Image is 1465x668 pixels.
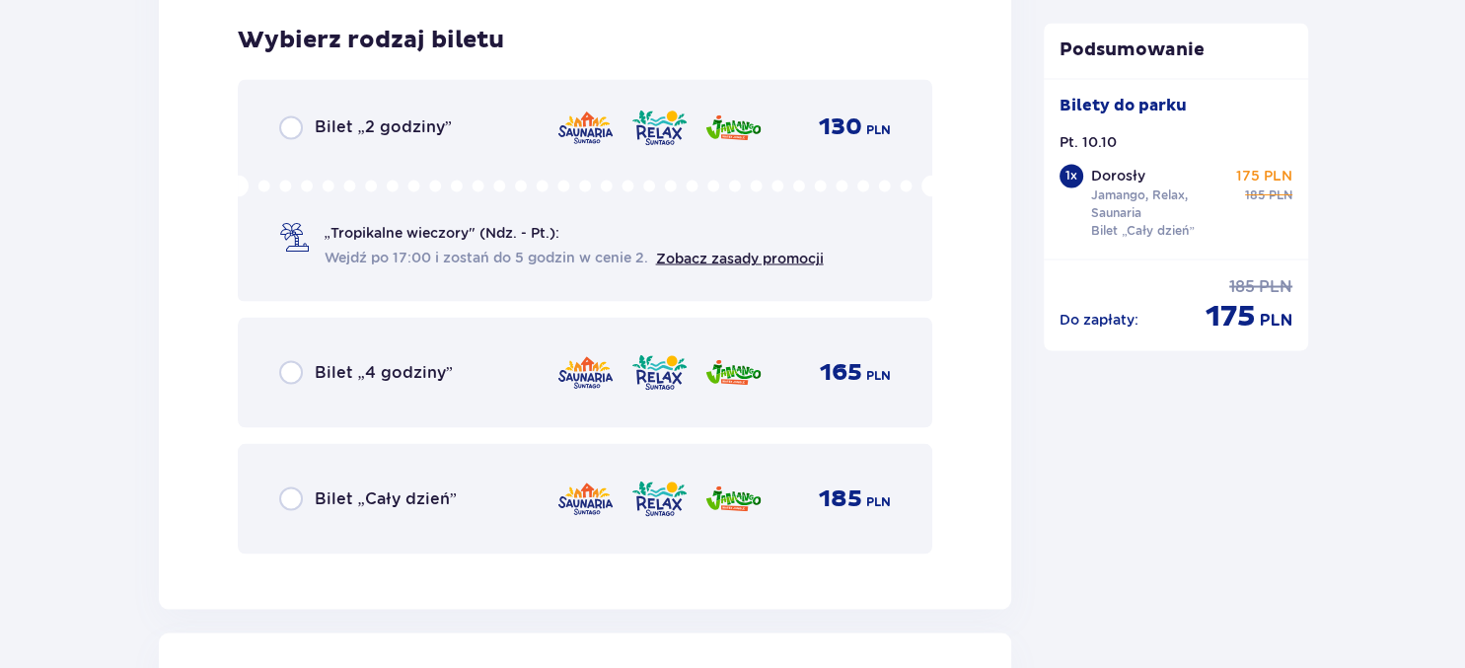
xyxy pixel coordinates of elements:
[1206,298,1256,335] span: 175
[1259,276,1292,298] span: PLN
[704,107,763,148] img: Jamango
[1060,310,1138,330] p: Do zapłaty :
[656,250,824,265] a: Zobacz zasady promocji
[1260,310,1292,332] span: PLN
[630,107,689,148] img: Relax
[704,478,763,519] img: Jamango
[866,366,891,384] span: PLN
[1091,186,1227,222] p: Jamango, Relax, Saunaria
[315,361,453,383] span: Bilet „4 godziny”
[1060,96,1187,117] p: Bilety do parku
[704,351,763,393] img: Jamango
[556,107,615,148] img: Saunaria
[630,478,689,519] img: Relax
[820,357,862,387] span: 165
[630,351,689,393] img: Relax
[238,26,504,55] h3: Wybierz rodzaj biletu
[1044,39,1308,63] p: Podsumowanie
[325,247,648,266] span: Wejdź po 17:00 i zostań do 5 godzin w cenie 2.
[315,116,452,138] span: Bilet „2 godziny”
[1060,133,1117,153] p: Pt. 10.10
[1060,165,1083,188] div: 1 x
[315,487,457,509] span: Bilet „Cały dzień”
[1269,186,1292,204] span: PLN
[1091,222,1195,240] p: Bilet „Cały dzień”
[1245,186,1265,204] span: 185
[866,492,891,510] span: PLN
[866,121,891,139] span: PLN
[819,483,862,513] span: 185
[556,478,615,519] img: Saunaria
[556,351,615,393] img: Saunaria
[1236,167,1292,186] p: 175 PLN
[1091,167,1145,186] p: Dorosły
[1229,276,1255,298] span: 185
[819,112,862,142] span: 130
[325,222,559,242] span: „Tropikalne wieczory" (Ndz. - Pt.):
